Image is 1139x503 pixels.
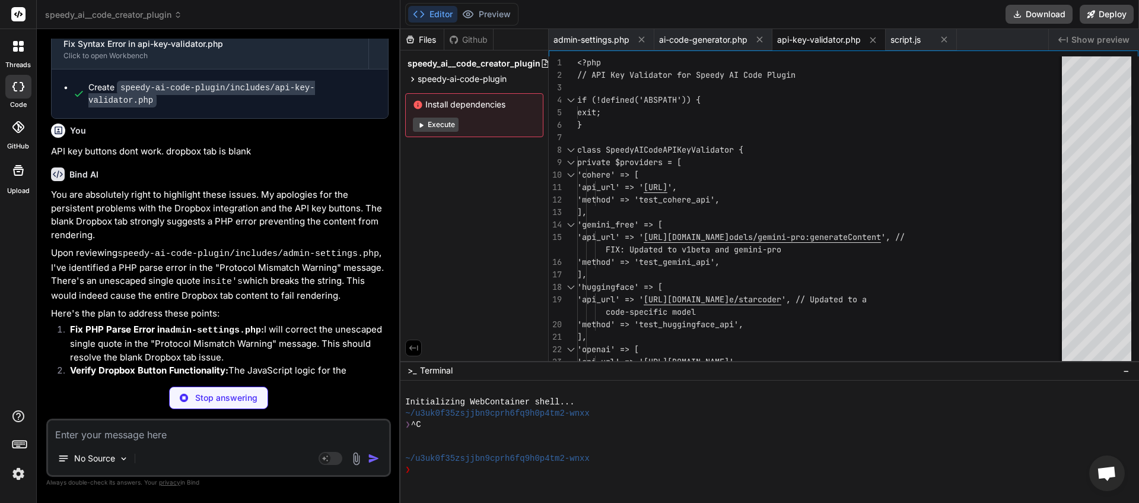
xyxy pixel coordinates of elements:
[408,365,416,377] span: >_
[606,244,781,255] span: FIX: Updated to v1beta and gemini-pro
[577,94,701,105] span: if (!defined('ABSPATH')) {
[1121,361,1132,380] button: −
[577,182,644,192] span: 'api_url' => '
[549,194,562,206] div: 12
[549,343,562,356] div: 22
[45,9,182,21] span: speedy_ai__code_creator_plugin
[577,356,644,367] span: 'api_url' => '
[159,479,180,486] span: privacy
[1006,5,1073,24] button: Download
[7,186,30,196] label: Upload
[549,356,562,368] div: 23
[405,419,411,431] span: ❯
[70,365,228,376] strong: Verify Dropbox Button Functionality:
[549,231,562,243] div: 15
[890,34,921,46] span: script.js
[577,207,587,217] span: ],
[563,144,578,156] div: Click to collapse the range.
[644,294,729,305] span: [URL][DOMAIN_NAME]
[61,323,389,365] li: I will correct the unescaped single quote in the "Protocol Mismatch Warning" message. This should...
[10,100,27,110] label: code
[1089,455,1125,491] a: Open chat
[577,219,663,230] span: 'gemini_free' => [
[418,73,507,85] span: speedy-ai-code-plugin
[549,331,562,343] div: 21
[563,94,578,106] div: Click to collapse the range.
[51,188,389,242] p: You are absolutely right to highlight these issues. My apologies for the persistent problems with...
[549,318,562,331] div: 20
[881,232,905,242] span: ', //
[63,38,357,50] div: Fix Syntax Error in api-key-validator.php
[408,58,540,69] span: speedy_ai__code_creator_plugin
[400,34,444,46] div: Files
[195,392,257,404] p: Stop answering
[781,294,867,305] span: ', // Updated to a
[70,324,264,335] strong: Fix PHP Parse Error in :
[549,69,562,81] div: 2
[405,397,575,408] span: Initializing WebContainer shell...
[63,51,357,61] div: Click to open Workbench
[211,277,243,287] code: site's
[61,364,389,432] li: The JavaScript logic for the "Connect to Dropbox" button (saving keys then initiating OAuth) is a...
[549,268,562,281] div: 17
[563,281,578,293] div: Click to collapse the range.
[349,452,363,466] img: attachment
[577,69,796,80] span: // API Key Validator for Speedy AI Code Plugin
[549,293,562,306] div: 19
[577,144,743,155] span: class SpeedyAICodeAPIKeyValidator {
[549,94,562,106] div: 4
[70,125,86,137] h6: You
[577,257,720,267] span: 'method' => 'test_gemini_api',
[667,182,677,192] span: ',
[7,141,29,151] label: GitHub
[549,56,562,69] div: 1
[8,464,28,484] img: settings
[729,294,781,305] span: e/starcoder
[549,81,562,94] div: 3
[577,194,720,205] span: 'method' => 'test_cohere_api',
[444,34,493,46] div: Github
[549,156,562,169] div: 9
[577,344,639,355] span: 'openai' => [
[420,365,453,377] span: Terminal
[577,281,663,292] span: 'huggingface' => [
[74,453,115,464] p: No Source
[1071,34,1130,46] span: Show preview
[549,206,562,219] div: 13
[549,144,562,156] div: 8
[368,453,380,464] img: icon
[405,453,590,464] span: ~/u3uk0f35zsjjbn9cprh6fq9h0p4tm2-wnxx
[69,169,98,181] h6: Bind AI
[563,169,578,181] div: Click to collapse the range.
[729,356,739,367] span: ',
[88,81,376,106] div: Create
[51,246,389,302] p: Upon reviewing , I've identified a PHP parse error in the "Protocol Mismatch Warning" message. Th...
[577,157,682,167] span: private $providers = [
[644,356,729,367] span: [URL][DOMAIN_NAME]
[549,219,562,231] div: 14
[408,6,457,23] button: Editor
[577,107,601,118] span: exit;
[563,156,578,169] div: Click to collapse the range.
[549,131,562,144] div: 7
[165,325,261,336] code: admin-settings.php
[777,34,861,46] span: api-key-validator.php
[549,169,562,181] div: 10
[1123,365,1130,377] span: −
[577,169,639,180] span: 'cohere' => [
[577,57,601,68] span: <?php
[577,119,582,130] span: }
[1080,5,1134,24] button: Deploy
[577,232,644,242] span: 'api_url' => '
[88,81,315,107] code: speedy-ai-code-plugin/includes/api-key-validator.php
[411,419,421,431] span: ^C
[644,182,667,192] span: [URL]
[659,34,747,46] span: ai-code-generator.php
[549,106,562,119] div: 5
[549,181,562,194] div: 11
[577,269,587,280] span: ],
[119,454,129,464] img: Pick Models
[549,119,562,131] div: 6
[457,6,516,23] button: Preview
[553,34,629,46] span: admin-settings.php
